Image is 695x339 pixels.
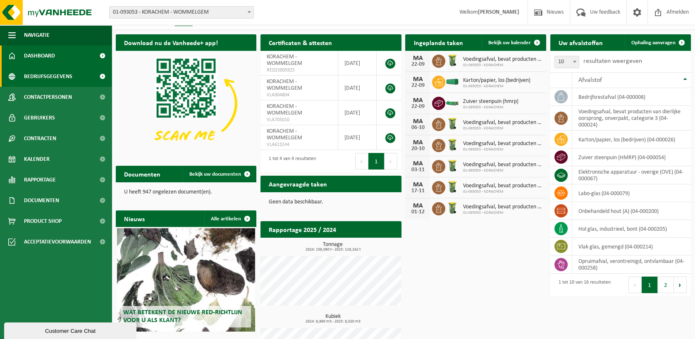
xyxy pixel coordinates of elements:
span: 10 [554,56,579,68]
span: Voedingsafval, bevat producten van dierlijke oorsprong, onverpakt, categorie 3 [463,119,542,126]
span: KORACHEM - WOMMELGEM [267,79,302,91]
span: Kalender [24,149,50,169]
td: elektronische apparatuur - overige (OVE) (04-000067) [572,166,691,184]
td: bedrijfsrestafval (04-000008) [572,88,691,106]
td: [DATE] [338,51,377,76]
span: Gebruikers [24,107,55,128]
h3: Kubiek [265,314,401,324]
a: Ophaling aanvragen [625,34,690,51]
span: Voedingsafval, bevat producten van dierlijke oorsprong, onverpakt, categorie 3 [463,141,542,147]
div: 01-12 [409,209,426,215]
td: opruimafval, verontreinigd, ontvlambaar (04-000258) [572,255,691,274]
span: 2024: 158,060 t - 2025: 119,242 t [265,248,401,252]
span: 01-093053 - KORACHEM [463,210,542,215]
span: Bekijk uw documenten [189,172,241,177]
div: 22-09 [409,104,426,110]
span: 01-093053 - KORACHEM [463,105,518,110]
button: 1 [642,277,658,293]
div: MA [409,181,426,188]
div: 20-10 [409,146,426,152]
p: Geen data beschikbaar. [269,199,393,205]
div: 17-11 [409,188,426,194]
span: VLA904804 [267,92,332,98]
img: HK-XA-30-GN-00 [445,78,459,85]
span: Voedingsafval, bevat producten van dierlijke oorsprong, onverpakt, categorie 3 [463,162,542,168]
span: Bedrijfsgegevens [24,66,72,87]
div: MA [409,203,426,209]
span: 01-093053 - KORACHEM [463,189,542,194]
span: Karton/papier, los (bedrijven) [463,77,530,84]
h2: Uw afvalstoffen [550,34,611,50]
h2: Aangevraagde taken [260,176,335,192]
p: U heeft 947 ongelezen document(en). [124,189,248,195]
td: zuiver steenpuin (HMRP) (04-000054) [572,148,691,166]
div: 1 tot 4 van 4 resultaten [265,152,316,170]
div: MA [409,118,426,125]
button: 2 [658,277,674,293]
img: WB-0140-HPE-GN-50 [445,180,459,194]
div: MA [409,139,426,146]
a: Wat betekent de nieuwe RED-richtlijn voor u als klant? [117,228,255,332]
div: MA [409,76,426,83]
div: 22-09 [409,83,426,88]
button: 1 [368,153,385,169]
span: 01-093053 - KORACHEM [463,147,542,152]
span: 01-093053 - KORACHEM [463,63,542,68]
span: 01-093053 - KORACHEM - WOMMELGEM [109,6,254,19]
a: Bekijk uw kalender [482,34,545,51]
td: onbehandeld hout (A) (04-000200) [572,202,691,220]
span: Dashboard [24,45,55,66]
span: 10 [555,56,579,68]
span: Bekijk uw kalender [488,40,531,45]
label: resultaten weergeven [583,58,642,64]
span: Zuiver steenpuin (hmrp) [463,98,518,105]
td: hol glas, industrieel, bont (04-000205) [572,220,691,238]
span: Navigatie [24,25,50,45]
h2: Ingeplande taken [405,34,471,50]
span: 01-093053 - KORACHEM - WOMMELGEM [110,7,253,18]
img: WB-0140-HPE-GN-50 [445,138,459,152]
button: Next [674,277,687,293]
div: 1 tot 10 van 16 resultaten [554,276,611,294]
img: WB-0140-HPE-GN-50 [445,53,459,67]
button: Previous [355,153,368,169]
img: WB-0140-HPE-GN-50 [445,159,459,173]
span: KORACHEM - WOMMELGEM [267,103,302,116]
img: Download de VHEPlus App [116,51,256,156]
td: labo-glas (04-000079) [572,184,691,202]
span: Voedingsafval, bevat producten van dierlijke oorsprong, onverpakt, categorie 3 [463,204,542,210]
div: MA [409,55,426,62]
span: Contactpersonen [24,87,72,107]
span: Rapportage [24,169,56,190]
span: KORACHEM - WOMMELGEM [267,128,302,141]
button: Previous [628,277,642,293]
a: Bekijk rapportage [340,237,401,254]
span: Product Shop [24,211,62,232]
div: MA [409,97,426,104]
span: 01-093053 - KORACHEM [463,84,530,89]
h2: Documenten [116,166,169,182]
span: Documenten [24,190,59,211]
td: voedingsafval, bevat producten van dierlijke oorsprong, onverpakt, categorie 3 (04-000024) [572,106,691,131]
a: Bekijk uw documenten [183,166,256,182]
h2: Rapportage 2025 / 2024 [260,221,344,237]
img: WB-0140-HPE-GN-50 [445,117,459,131]
h2: Download nu de Vanheede+ app! [116,34,226,50]
strong: [PERSON_NAME] [478,9,519,15]
span: Voedingsafval, bevat producten van dierlijke oorsprong, onverpakt, categorie 3 [463,183,542,189]
img: HK-XC-10-GN-00 [445,99,459,106]
h3: Tonnage [265,242,401,252]
td: [DATE] [338,76,377,100]
span: Ophaling aanvragen [631,40,676,45]
div: MA [409,160,426,167]
button: Next [385,153,397,169]
td: [DATE] [338,100,377,125]
td: [DATE] [338,125,377,150]
span: Voedingsafval, bevat producten van dierlijke oorsprong, onverpakt, categorie 3 [463,56,542,63]
span: 01-093053 - KORACHEM [463,126,542,131]
span: Acceptatievoorwaarden [24,232,91,252]
iframe: chat widget [4,321,138,339]
h2: Certificaten & attesten [260,34,340,50]
div: 03-11 [409,167,426,173]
